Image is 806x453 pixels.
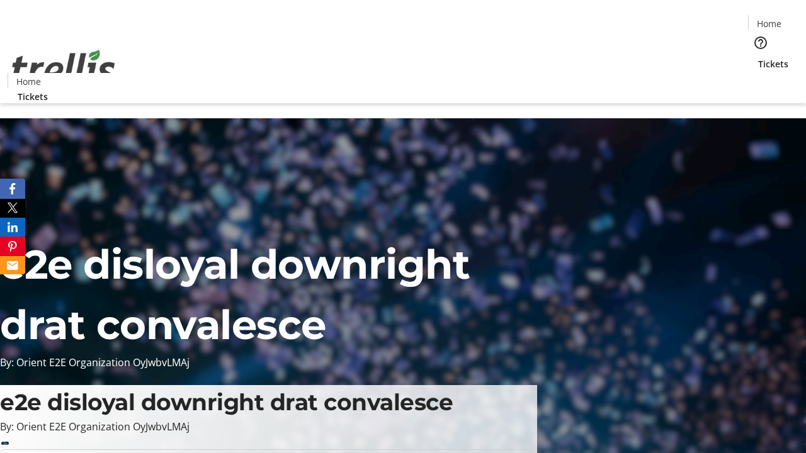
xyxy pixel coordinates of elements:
[757,17,781,30] span: Home
[748,30,773,55] button: Help
[16,75,41,88] span: Home
[758,57,788,70] span: Tickets
[748,57,798,70] a: Tickets
[749,17,789,30] a: Home
[748,70,773,96] button: Cart
[8,36,120,99] img: Orient E2E Organization OyJwbvLMAj's Logo
[8,75,48,88] a: Home
[18,90,48,103] span: Tickets
[8,90,58,103] a: Tickets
